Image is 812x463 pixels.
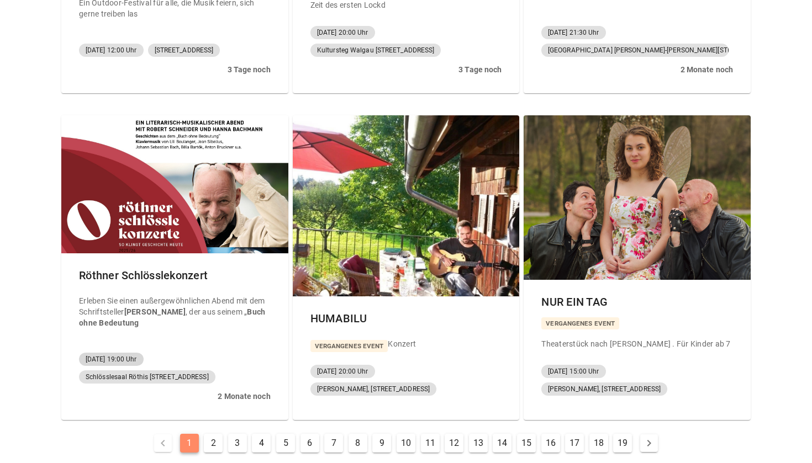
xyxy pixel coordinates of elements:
h5: VERGANGENES EVENT [541,317,619,329]
span: [DATE] 19:00 Uhr [86,353,137,366]
button: Goto Page 2 [204,434,223,453]
button: Goto Page 5 [276,434,295,453]
div: HUMABILU [302,301,511,336]
b: 3 Tage noch [228,65,271,74]
button: Goto Page 18 [589,434,608,453]
button: Goto Page 3 [228,434,247,453]
button: Goto Page 9 [372,434,391,453]
b: 2 Monate noch [218,392,270,401]
span: [PERSON_NAME], [STREET_ADDRESS] [548,382,661,396]
button: Goto Page 15 [517,434,536,453]
button: Goto Page 10 [397,434,415,453]
b: 3 Tage noch [458,65,502,74]
button: Goto Page 19 [613,434,632,453]
button: Goto Page 6 [300,434,319,453]
span: Kultursteg Walgau [STREET_ADDRESS] [317,44,434,57]
button: Goto Page 8 [349,434,367,453]
button: Next page [640,434,658,452]
span: [GEOGRAPHIC_DATA] [PERSON_NAME]-[PERSON_NAME][STREET_ADDRESS] [548,44,722,57]
button: Current Page, Page 1 [180,434,199,453]
button: Goto Page 17 [565,434,584,453]
button: Goto Page 16 [541,434,560,453]
strong: [PERSON_NAME] [124,307,186,316]
span: [DATE] 15:00 Uhr [548,365,599,378]
span: [DATE] 20:00 Uhr [317,365,368,378]
span: [PERSON_NAME], [STREET_ADDRESS] [317,382,430,396]
nav: Pagination Navigation [61,431,751,455]
span: [DATE] 21:30 Uhr [548,26,599,39]
button: Goto Page 13 [469,434,488,453]
p: Erleben Sie einen außergewöhnlichen Abend mit dem Schriftsteller , der aus seinem „ [79,295,271,328]
b: 2 Monate noch [681,65,733,74]
span: [STREET_ADDRESS] [155,44,214,57]
span: Schlösslesaal Röthis [STREET_ADDRESS] [86,370,209,384]
button: Goto Page 14 [493,434,512,453]
div: Theaterstück nach [PERSON_NAME] . Für Kinder ab 7 [541,338,730,349]
div: Konzert [388,338,416,349]
button: Goto Page 7 [324,434,343,453]
button: Goto Page 11 [421,434,440,453]
button: Goto Page 4 [252,434,271,453]
div: NUR EIN TAG [532,284,742,320]
span: [DATE] 12:00 Uhr [86,44,137,57]
div: Röthner Schlösslekonzert [70,258,280,293]
span: [DATE] 20:00 Uhr [317,26,368,39]
h5: VERGANGENES EVENT [310,340,388,352]
button: Goto Page 12 [445,434,463,453]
